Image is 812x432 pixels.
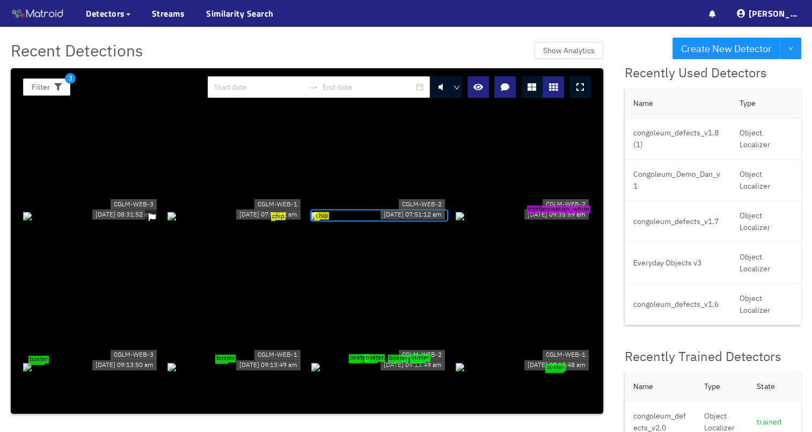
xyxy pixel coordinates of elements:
[524,209,589,219] div: [DATE] 09:35:59 am
[314,212,329,219] span: chip
[23,78,70,96] button: Filter
[152,7,185,20] a: Streams
[236,360,301,370] div: [DATE] 09:13:49 am
[215,355,236,363] span: blister
[410,354,430,362] span: blister
[86,7,125,20] span: Detectors
[111,350,157,360] div: CGLM-WEB-3
[730,201,801,242] td: Object Localizer
[543,45,595,56] span: Show Analytics
[527,205,590,213] span: contamination_white
[788,46,793,52] span: down
[681,41,772,56] span: Create New Detector
[625,63,801,83] div: Recently Used Detectors
[388,355,408,362] span: blister
[625,347,801,367] div: Recently Trained Detectors
[524,360,589,370] div: [DATE] 09:13:48 am
[625,160,730,201] td: Congoleum_Demo_Dan_v1
[28,356,49,363] span: blister
[254,199,301,209] div: CGLM-WEB-1
[11,38,143,63] span: Recent Detections
[672,38,780,59] button: Create New Detector
[65,73,76,84] span: 3
[535,42,603,59] button: Show Analytics
[625,118,730,160] td: congoleum_defects_v1.8 (1)
[399,350,445,360] div: CGLM-WEB-2
[730,284,801,325] td: Object Localizer
[543,199,589,209] div: CGLM-WEB-2
[625,284,730,325] td: congoleum_defects_v1.6
[349,354,369,362] span: blister
[730,89,801,118] th: Type
[310,83,318,91] span: to
[757,416,793,428] div: trained
[11,6,64,22] img: Matroid logo
[399,199,445,209] div: CGLM-WEB-2
[323,81,414,93] input: End date
[92,209,157,219] div: [DATE] 08:31:52 am
[214,81,305,93] input: Start date
[748,372,801,401] th: State
[310,83,318,91] span: swap-right
[696,372,749,401] th: Type
[730,118,801,160] td: Object Localizer
[92,360,157,370] div: [DATE] 09:13:50 am
[780,38,801,59] button: down
[364,354,385,362] span: blister
[254,350,301,360] div: CGLM-WEB-1
[543,350,589,360] div: CGLM-WEB-1
[206,7,274,20] a: Similarity Search
[625,242,730,284] td: Everyday Objects v3
[381,209,445,219] div: [DATE] 07:51:12 am
[730,242,801,284] td: Object Localizer
[236,209,301,219] div: [DATE] 07:51:12 am
[453,84,460,91] span: down
[625,372,696,401] th: Name
[32,81,50,93] span: Filter
[730,160,801,201] td: Object Localizer
[111,199,157,209] div: CGLM-WEB-3
[545,364,566,371] span: blister
[625,89,730,118] th: Name
[381,360,445,370] div: [DATE] 09:13:49 am
[271,212,286,220] span: chip
[625,201,730,242] td: congoleum_defects_v1.7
